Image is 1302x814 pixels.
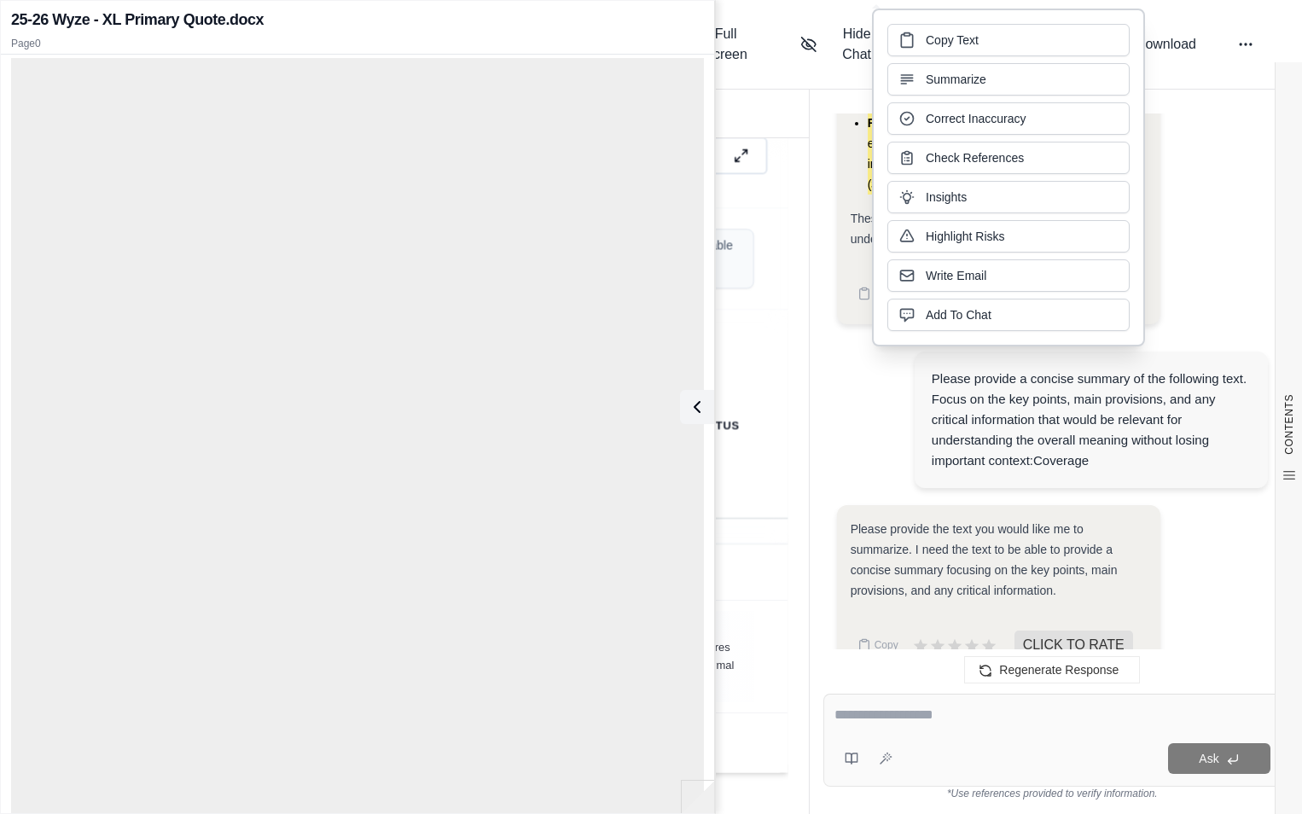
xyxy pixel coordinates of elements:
button: Insights [887,181,1130,213]
button: Correct Inaccuracy [887,102,1130,135]
button: Highlight Risks [887,220,1130,253]
div: *Use references provided to verify information. [823,787,1282,800]
button: Ask [1168,743,1270,774]
span: Hide Chat [828,24,886,65]
span: : Some endorsements in the renewal quote have additional information in the title, such as "(Full... [868,116,1138,191]
button: Regenerate Response [964,656,1140,683]
button: Expand Table [639,137,768,175]
span: Full Screen [692,24,759,65]
span: CLICK TO RATE [1014,631,1133,660]
span: Copy [875,638,898,652]
button: Add To Chat [887,299,1130,331]
button: Check References [887,142,1130,174]
span: Check References [926,149,1024,166]
th: Status [673,407,760,445]
span: Regenerate Response [999,663,1119,677]
span: Formatting and Additional Information [868,116,1085,130]
button: Copy Text [887,24,1130,56]
button: Summarize [887,63,1130,96]
span: Please provide the text you would like me to summarize. I need the text to be able to provide a c... [851,522,1118,597]
span: Ask [1199,752,1218,765]
span: CONTENTS [1282,394,1296,455]
div: Please provide a concise summary of the following text. Focus on the key points, main provisions,... [932,369,1251,471]
span: Summarize [926,71,986,88]
span: Copy Text [926,32,979,49]
button: Download [1101,27,1203,61]
span: These changes should be carefully reviewed to understand their impact on coverage. [851,212,1100,246]
span: Add To Chat [926,306,991,323]
span: Correct Inaccuracy [926,110,1026,127]
button: Write Email [887,259,1130,292]
h2: 25-26 Wyze - XL Primary Quote.docx [11,8,264,32]
span: Highlight Risks [926,228,1005,245]
span: Insights [926,189,967,206]
span: Qumis INSIGHTS [157,620,747,634]
span: Write Email [926,267,986,284]
button: Hide Chat [793,17,893,72]
span: The expiring policy has policy change requirements which are not included in the renewal quote. T... [157,637,747,691]
span: Expand Table [658,139,727,173]
span: Download [1136,34,1196,55]
p: Page 0 [11,37,704,50]
button: Copy [851,276,905,311]
span: Not Applicable [656,236,732,253]
button: Copy [851,628,905,662]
